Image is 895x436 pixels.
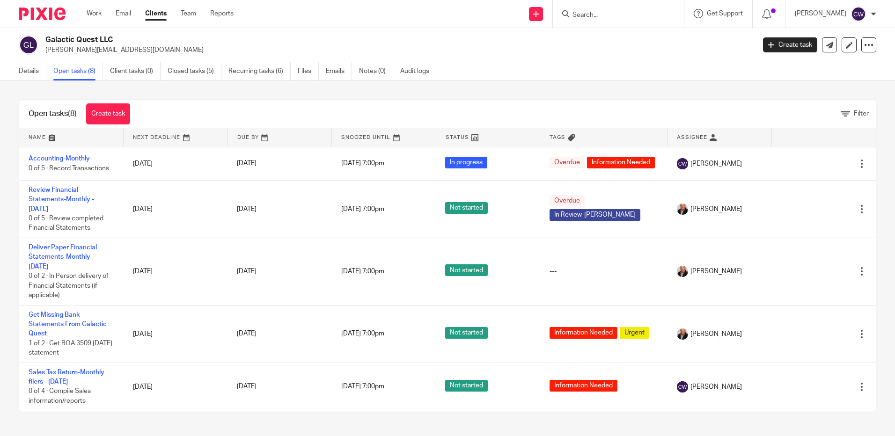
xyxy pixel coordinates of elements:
a: Get Missing Bank Statements From Galactic Quest [29,312,107,337]
a: Work [87,9,102,18]
span: [PERSON_NAME] [690,267,742,276]
span: [DATE] [237,206,257,212]
span: Not started [445,202,488,214]
td: [DATE] [124,363,228,411]
span: [DATE] [237,331,257,337]
img: Mark_107.jpg [677,203,688,215]
td: [DATE] [124,238,228,305]
a: Accounting-Monthly [29,155,90,162]
a: Create task [86,103,130,124]
a: Details [19,62,46,80]
a: Clients [145,9,167,18]
span: In Review-[PERSON_NAME] [550,209,640,221]
span: [DATE] 7:00pm [341,160,384,167]
a: Create task [763,37,817,52]
p: [PERSON_NAME] [795,9,846,18]
a: Team [181,9,196,18]
span: Status [446,135,469,140]
a: Notes (0) [359,62,393,80]
span: [DATE] 7:00pm [341,331,384,337]
a: Deliver Paper Financial Statements-Monthly - [DATE] [29,244,97,270]
span: Information Needed [550,380,617,392]
span: [PERSON_NAME] [690,329,742,339]
span: Filter [854,110,869,117]
span: 0 of 5 · Review completed Financial Statements [29,215,103,232]
span: [DATE] [237,384,257,390]
td: [DATE] [124,305,228,363]
span: 0 of 2 · In Person delivery of Financial Statements (if applicable) [29,273,109,298]
a: Client tasks (0) [110,62,161,80]
img: svg%3E [19,35,38,55]
div: --- [550,267,658,276]
h2: Galactic Quest LLC [45,35,608,45]
span: [DATE] [237,268,257,275]
span: 1 of 2 · Get BOA 3509 [DATE] statement [29,340,112,356]
span: [PERSON_NAME] [690,204,742,214]
span: 0 of 4 · Compile Sales information/reports [29,388,91,405]
span: [PERSON_NAME] [690,159,742,168]
a: Recurring tasks (6) [228,62,291,80]
span: Information Needed [587,157,655,168]
span: [DATE] [237,160,257,167]
img: svg%3E [677,158,688,169]
span: (8) [68,110,77,117]
span: Overdue [550,157,585,168]
span: Overdue [550,195,585,207]
a: Open tasks (8) [53,62,103,80]
span: Snoozed Until [341,135,390,140]
img: Pixie [19,7,66,20]
td: [DATE] [124,147,228,180]
img: svg%3E [677,381,688,392]
span: Not started [445,327,488,339]
a: Closed tasks (5) [168,62,221,80]
span: Not started [445,380,488,392]
span: Information Needed [550,327,617,339]
input: Search [572,11,656,20]
img: Mark_107.jpg [677,328,688,340]
span: [PERSON_NAME] [690,382,742,392]
span: 0 of 5 · Record Transactions [29,165,109,172]
span: Not started [445,264,488,276]
a: Reports [210,9,234,18]
span: Urgent [620,327,649,339]
span: [DATE] 7:00pm [341,268,384,275]
a: Sales Tax Return-Monthly filers - [DATE] [29,369,104,385]
span: Get Support [707,10,743,17]
a: Files [298,62,319,80]
img: svg%3E [851,7,866,22]
td: [DATE] [124,180,228,238]
a: Review Financial Statements-Monthly - [DATE] [29,187,94,212]
img: Mark_107.jpg [677,266,688,277]
a: Email [116,9,131,18]
a: Audit logs [400,62,436,80]
span: [DATE] 7:00pm [341,206,384,212]
span: [DATE] 7:00pm [341,384,384,390]
span: In progress [445,157,487,168]
p: [PERSON_NAME][EMAIL_ADDRESS][DOMAIN_NAME] [45,45,749,55]
a: Emails [326,62,352,80]
h1: Open tasks [29,109,77,119]
span: Tags [550,135,565,140]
